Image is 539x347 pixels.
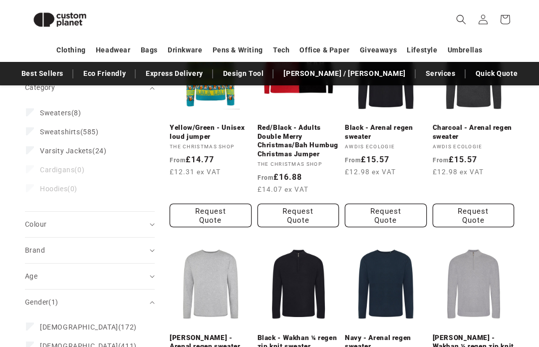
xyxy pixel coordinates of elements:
span: Varsity Jackets [40,147,92,155]
span: (585) [40,127,99,136]
span: Sweaters [40,109,71,117]
span: Brand [25,246,45,254]
summary: Gender (1 selected) [25,290,155,315]
span: (24) [40,146,106,155]
a: Quick Quote [471,65,523,82]
span: Sweatshirts [40,128,80,136]
a: Pens & Writing [213,41,263,59]
a: Lifestyle [407,41,437,59]
summary: Age (0 selected) [25,264,155,289]
button: Request Quote [345,204,427,227]
a: [PERSON_NAME] / [PERSON_NAME] [278,65,410,82]
a: Drinkware [168,41,202,59]
a: Express Delivery [141,65,208,82]
a: Giveaways [360,41,397,59]
button: Request Quote [433,204,515,227]
img: Custom Planet [25,4,95,35]
a: Bags [141,41,158,59]
summary: Brand (0 selected) [25,238,155,263]
a: Office & Paper [299,41,349,59]
span: Colour [25,220,46,228]
span: (1) [48,298,58,306]
span: Gender [25,298,58,306]
button: Request Quote [258,204,339,227]
a: Red/Black - Adults Double Merry Christmas/Bah Humbug Christmas Jumper [258,123,339,158]
a: Tech [273,41,289,59]
span: [DEMOGRAPHIC_DATA] [40,323,118,331]
a: Services [421,65,461,82]
span: (8) [40,108,81,117]
summary: Category (0 selected) [25,75,155,100]
a: Design Tool [218,65,269,82]
span: Category [25,83,55,91]
a: Black - Arenal regen sweater [345,123,427,141]
a: Umbrellas [448,41,483,59]
a: Best Sellers [16,65,68,82]
span: (172) [40,323,137,332]
a: Headwear [96,41,131,59]
iframe: Chat Widget [489,299,539,347]
a: Eco Friendly [78,65,131,82]
a: Charcoal - Arenal regen sweater [433,123,515,141]
a: Yellow/Green - Unisex loud jumper [170,123,252,141]
summary: Colour (0 selected) [25,212,155,237]
summary: Search [450,8,472,30]
a: Clothing [56,41,86,59]
button: Request Quote [170,204,252,227]
span: Age [25,272,37,280]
